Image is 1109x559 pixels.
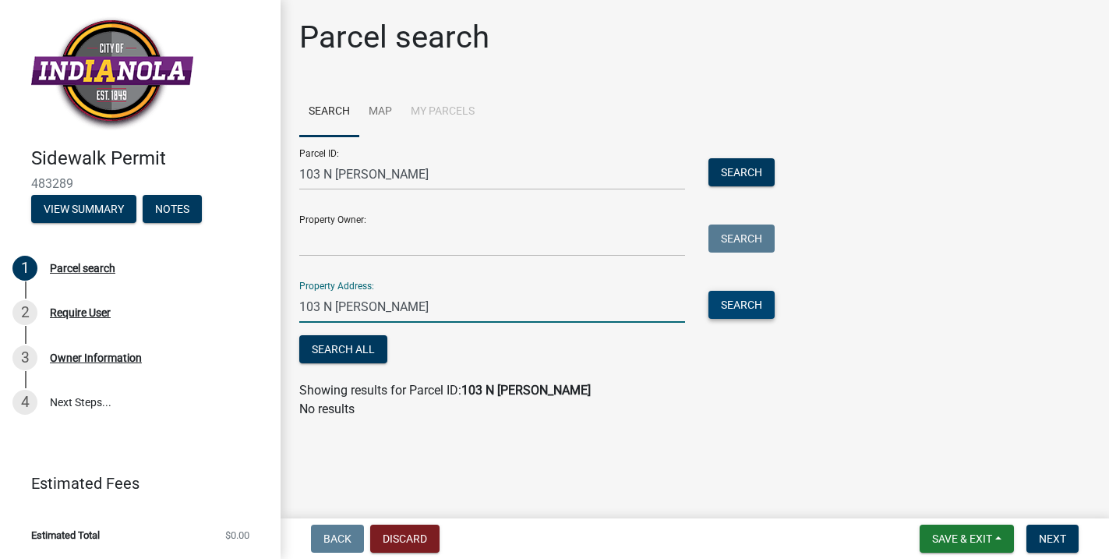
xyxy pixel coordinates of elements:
a: Search [299,87,359,137]
div: Parcel search [50,263,115,274]
p: No results [299,400,1090,419]
button: Search [708,291,775,319]
button: View Summary [31,195,136,223]
img: City of Indianola, Iowa [31,16,193,131]
wm-modal-confirm: Notes [143,203,202,216]
div: Showing results for Parcel ID: [299,381,1090,400]
button: Next [1026,525,1079,553]
button: Save & Exit [920,525,1014,553]
h1: Parcel search [299,19,489,56]
div: 3 [12,345,37,370]
a: Estimated Fees [12,468,256,499]
button: Search [708,225,775,253]
div: 1 [12,256,37,281]
button: Discard [370,525,440,553]
button: Search [708,158,775,186]
span: Next [1039,532,1066,545]
button: Back [311,525,364,553]
wm-modal-confirm: Summary [31,203,136,216]
span: Save & Exit [932,532,992,545]
button: Notes [143,195,202,223]
div: 4 [12,390,37,415]
div: Require User [50,307,111,318]
a: Map [359,87,401,137]
span: 483289 [31,176,249,191]
span: Back [323,532,351,545]
div: Owner Information [50,352,142,363]
h4: Sidewalk Permit [31,147,268,170]
div: 2 [12,300,37,325]
span: $0.00 [225,530,249,540]
button: Search All [299,335,387,363]
span: Estimated Total [31,530,100,540]
strong: 103 N [PERSON_NAME] [461,383,591,398]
